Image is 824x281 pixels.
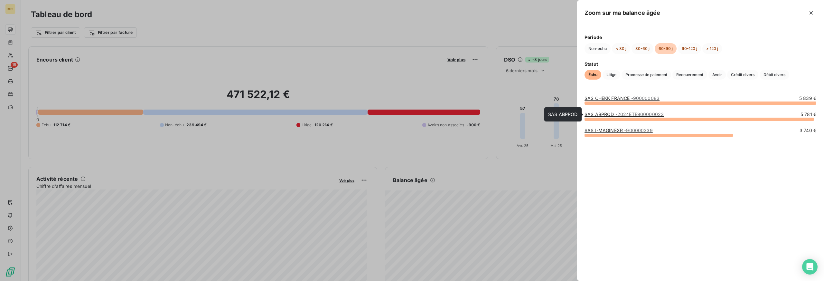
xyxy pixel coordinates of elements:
[760,70,789,80] button: Débit divers
[655,43,677,54] button: 60-90 j
[702,43,722,54] button: > 120 j
[585,95,660,101] a: SAS CHEKK FRANCE
[799,95,816,102] span: 5 839 €
[727,70,758,80] button: Crédit divers
[624,128,653,133] span: - 900000339
[800,127,816,134] span: 3 740 €
[585,111,664,117] a: SAS ABPROD
[672,70,707,80] button: Recouvrement
[708,70,726,80] button: Avoir
[801,111,816,118] span: 5 781 €
[585,61,816,67] span: Statut
[631,95,660,101] span: - 900000083
[585,8,660,17] h5: Zoom sur ma balance âgée
[603,70,620,80] button: Litige
[802,259,818,275] div: Open Intercom Messenger
[678,43,701,54] button: 90-120 j
[585,128,653,133] a: SAS I-MAGINEXR
[585,43,611,54] button: Non-échu
[612,43,630,54] button: < 30 j
[548,111,578,117] span: SAS ABPROD
[622,70,671,80] button: Promesse de paiement
[615,111,664,117] span: - 2024ETE900000023
[585,70,601,80] button: Échu
[585,34,816,41] span: Période
[632,43,653,54] button: 30-60 j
